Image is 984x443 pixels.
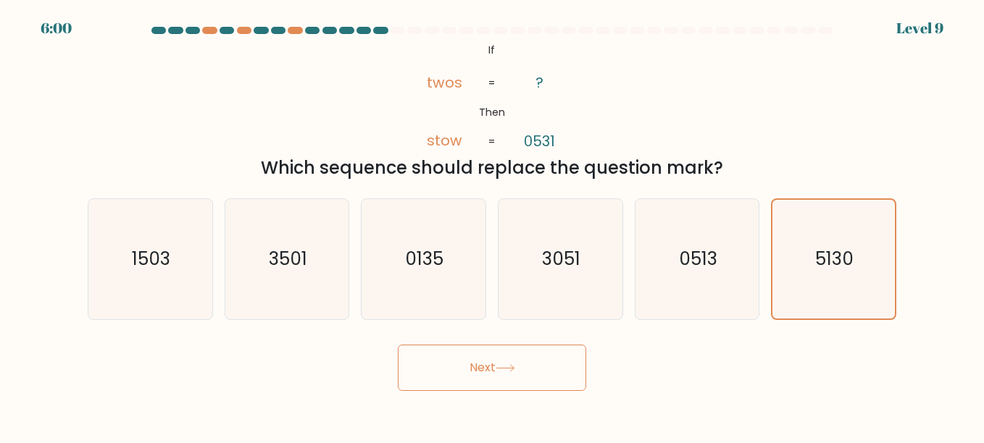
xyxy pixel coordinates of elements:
div: Which sequence should replace the question mark? [96,155,888,181]
tspan: twos [427,72,462,93]
tspan: 0531 [524,131,555,151]
tspan: stow [427,131,462,151]
text: 0135 [406,246,444,271]
tspan: ? [535,72,543,93]
text: 5130 [816,246,854,271]
button: Next [398,345,586,391]
tspan: Then [479,106,505,120]
div: 6:00 [41,17,72,39]
text: 3501 [269,246,307,271]
text: 3051 [542,246,580,271]
tspan: = [488,75,495,90]
svg: @import url('[URL][DOMAIN_NAME]); [401,40,583,152]
text: 0513 [679,246,717,271]
div: Level 9 [896,17,943,39]
tspan: If [488,43,495,57]
tspan: = [488,134,495,148]
text: 1503 [132,246,170,271]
